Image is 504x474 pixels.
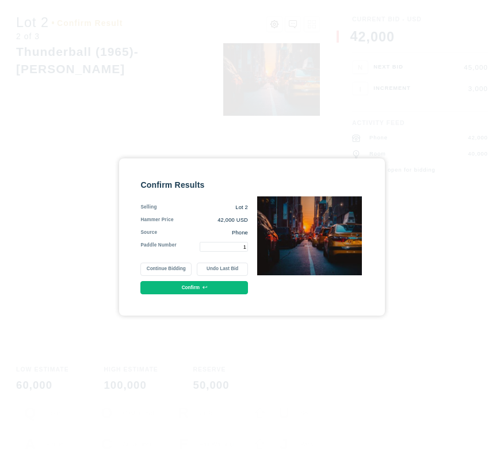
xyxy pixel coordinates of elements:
[140,180,248,191] div: Confirm Results
[140,204,156,211] div: Selling
[157,229,248,237] div: Phone
[140,242,176,252] div: Paddle Number
[157,204,248,211] div: Lot 2
[140,217,173,224] div: Hammer Price
[174,217,248,224] div: 42,000 USD
[197,263,248,276] button: Undo Last Bid
[140,281,248,294] button: Confirm
[140,229,157,237] div: Source
[140,263,192,276] button: Continue Bidding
